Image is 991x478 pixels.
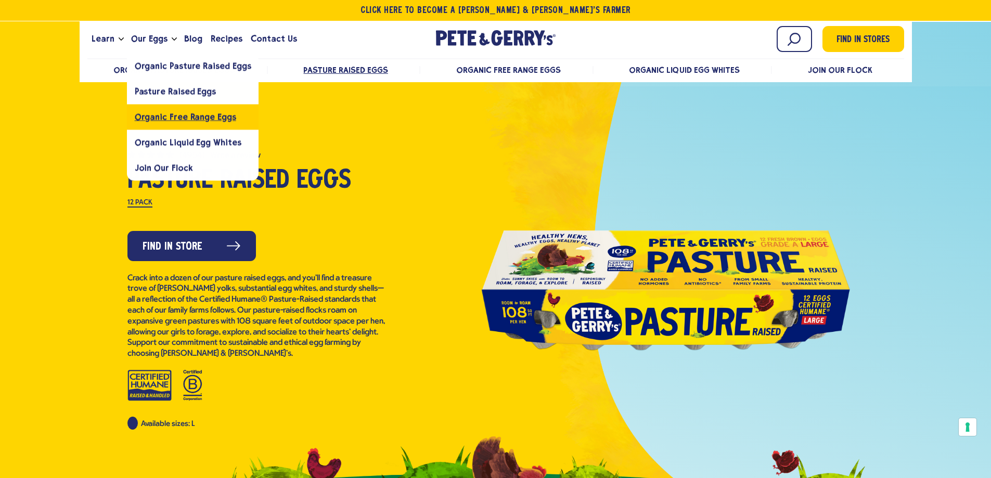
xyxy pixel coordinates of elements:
[456,65,561,75] a: Organic Free Range Eggs
[172,37,177,41] button: Open the dropdown menu for Our Eggs
[127,155,259,180] a: Join Our Flock
[127,104,259,130] a: Organic Free Range Eggs
[822,26,904,52] a: Find in Stores
[127,231,256,261] a: Find in Store
[87,58,904,81] nav: desktop product menu
[808,65,872,75] a: Join Our Flock
[303,65,388,75] a: Pasture Raised Eggs
[141,420,195,428] span: Available sizes: L
[127,79,259,104] a: Pasture Raised Eggs
[113,65,236,75] a: Organic Pasture Raised Eggs
[247,25,301,53] a: Contact Us
[127,167,388,195] h1: Pasture Raised Eggs
[211,32,242,45] span: Recipes
[92,32,114,45] span: Learn
[127,199,152,208] label: 12 Pack
[127,25,172,53] a: Our Eggs
[119,37,124,41] button: Open the dropdown menu for Learn
[777,26,812,52] input: Search
[127,53,259,79] a: Organic Pasture Raised Eggs
[87,25,119,53] a: Learn
[180,25,207,53] a: Blog
[251,32,297,45] span: Contact Us
[131,32,168,45] span: Our Eggs
[184,32,202,45] span: Blog
[127,130,259,155] a: Organic Liquid Egg Whites
[836,33,890,47] span: Find in Stores
[135,137,241,147] span: Organic Liquid Egg Whites
[135,112,236,122] span: Organic Free Range Eggs
[629,65,740,75] a: Organic Liquid Egg Whites
[210,151,261,160] button: Write a Review (opens pop-up)
[959,418,976,436] button: Your consent preferences for tracking technologies
[135,61,251,71] span: Organic Pasture Raised Eggs
[135,86,216,96] span: Pasture Raised Eggs
[135,163,193,173] span: Join Our Flock
[127,273,388,359] p: Crack into a dozen of our pasture raised eggs, and you’ll find a treasure trove of [PERSON_NAME] ...
[207,25,247,53] a: Recipes
[143,239,202,255] span: Find in Store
